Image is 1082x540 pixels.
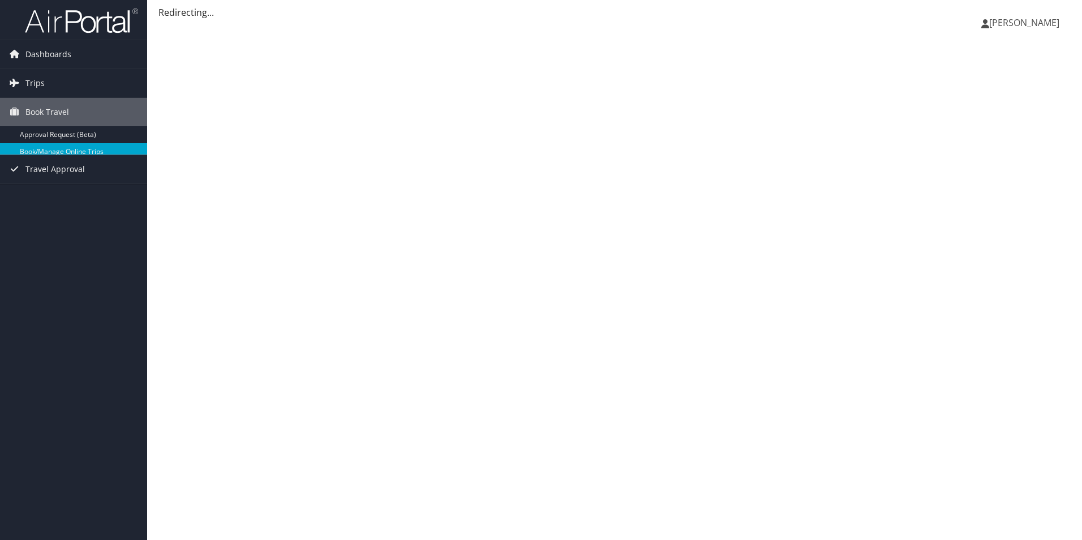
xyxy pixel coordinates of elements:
[158,6,1071,19] div: Redirecting...
[989,16,1059,29] span: [PERSON_NAME]
[25,40,71,68] span: Dashboards
[981,6,1071,40] a: [PERSON_NAME]
[25,98,69,126] span: Book Travel
[25,155,85,183] span: Travel Approval
[25,7,138,34] img: airportal-logo.png
[25,69,45,97] span: Trips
